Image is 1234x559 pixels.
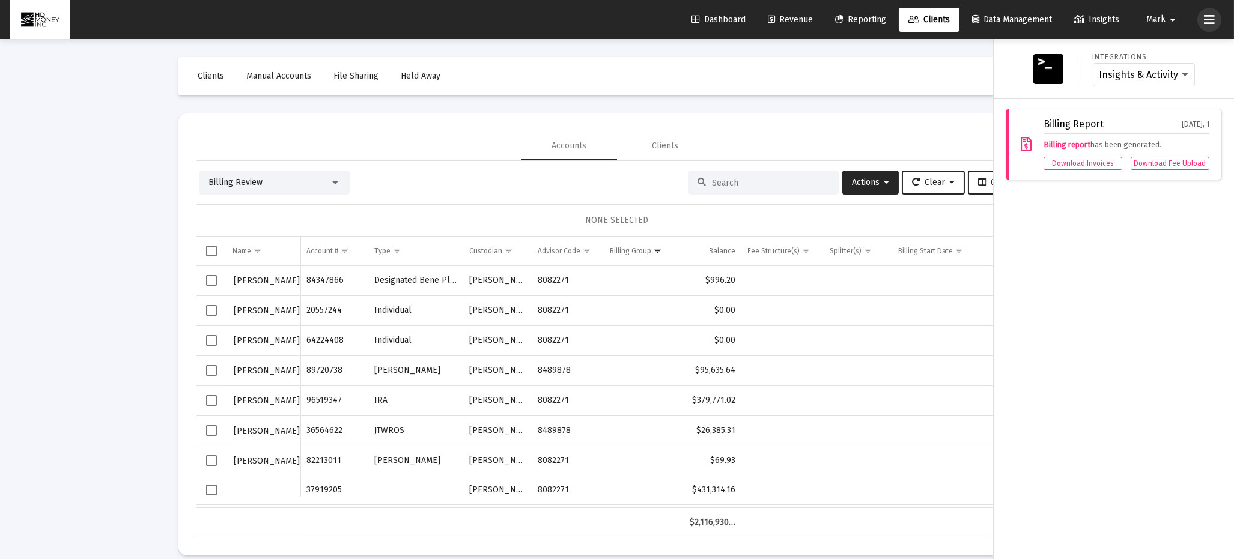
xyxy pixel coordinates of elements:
a: Clients [899,8,959,32]
span: Clients [908,14,950,25]
a: Dashboard [682,8,755,32]
a: Insights [1065,8,1129,32]
span: Reporting [835,14,886,25]
mat-icon: arrow_drop_down [1166,8,1180,32]
button: Mark [1132,7,1194,31]
a: Revenue [758,8,822,32]
a: Reporting [825,8,896,32]
span: Mark [1146,14,1166,25]
span: Revenue [768,14,813,25]
span: Data Management [972,14,1052,25]
span: Insights [1074,14,1119,25]
a: Data Management [962,8,1062,32]
img: Dashboard [19,8,61,32]
span: Dashboard [691,14,746,25]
